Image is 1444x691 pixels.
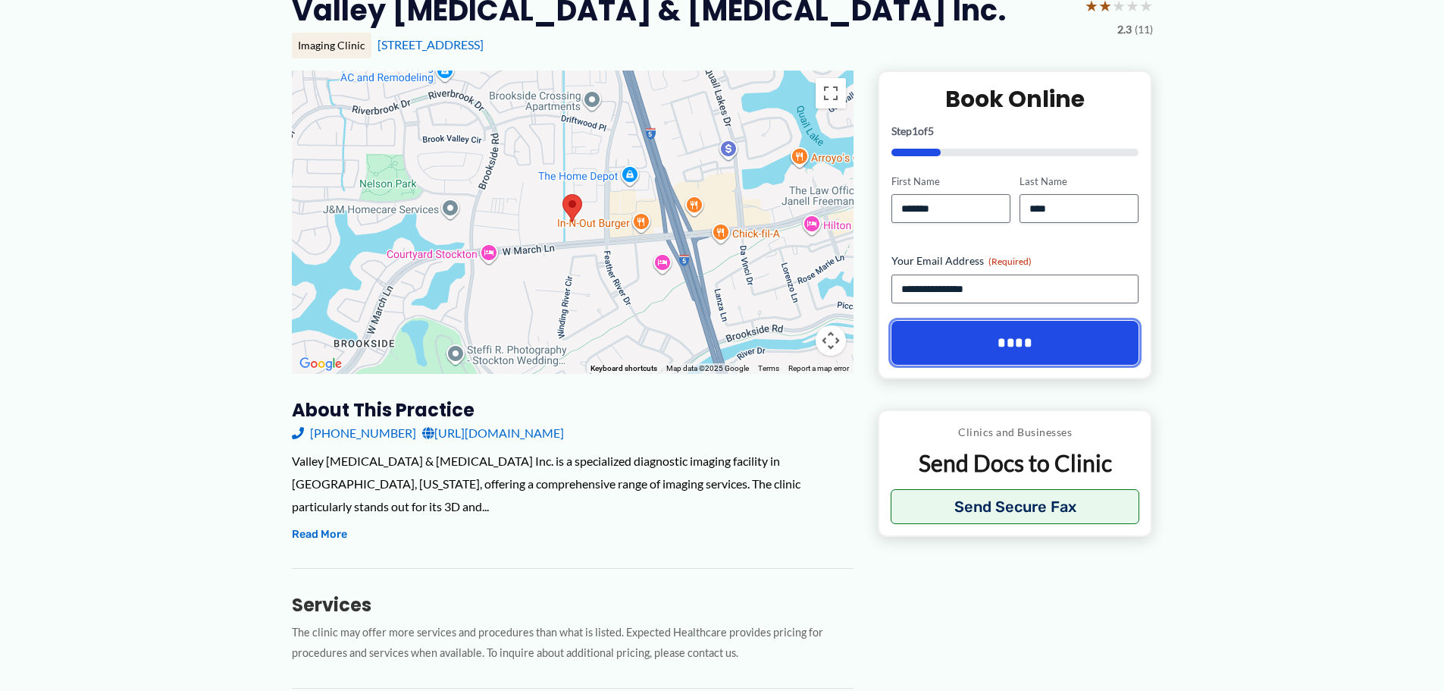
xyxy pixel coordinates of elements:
p: The clinic may offer more services and procedures than what is listed. Expected Healthcare provid... [292,623,854,664]
img: Google [296,354,346,374]
button: Send Secure Fax [891,489,1140,524]
span: (11) [1135,20,1153,39]
button: Read More [292,526,347,544]
button: Toggle fullscreen view [816,78,846,108]
button: Keyboard shortcuts [590,363,657,374]
label: First Name [891,174,1010,189]
span: Map data ©2025 Google [666,364,749,372]
a: [STREET_ADDRESS] [377,37,484,52]
p: Step of [891,126,1139,137]
button: Map camera controls [816,325,846,356]
span: (Required) [988,256,1032,267]
h3: Services [292,593,854,617]
a: Terms (opens in new tab) [758,364,779,372]
label: Your Email Address [891,253,1139,269]
h2: Book Online [891,84,1139,114]
span: 5 [928,124,934,137]
div: Imaging Clinic [292,33,371,58]
p: Clinics and Businesses [891,422,1140,442]
a: [PHONE_NUMBER] [292,422,416,444]
a: Report a map error [788,364,849,372]
a: Open this area in Google Maps (opens a new window) [296,354,346,374]
span: 2.3 [1117,20,1132,39]
span: 1 [912,124,918,137]
h3: About this practice [292,398,854,422]
div: Valley [MEDICAL_DATA] & [MEDICAL_DATA] Inc. is a specialized diagnostic imaging facility in [GEOG... [292,450,854,517]
a: [URL][DOMAIN_NAME] [422,422,564,444]
label: Last Name [1020,174,1139,189]
p: Send Docs to Clinic [891,448,1140,478]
